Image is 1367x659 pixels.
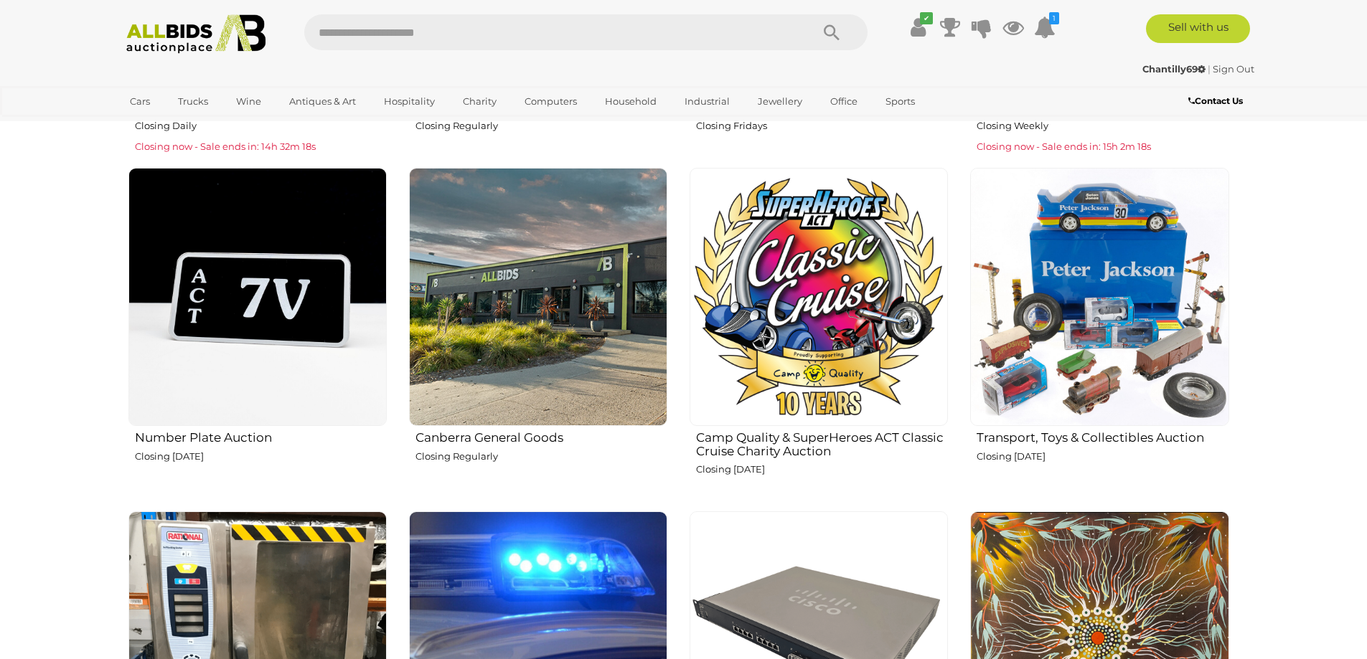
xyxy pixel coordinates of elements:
p: Closing [DATE] [977,448,1229,465]
p: Closing Daily [135,118,387,134]
img: Allbids.com.au [118,14,274,54]
img: Canberra General Goods [409,168,667,426]
span: Closing now - Sale ends in: 14h 32m 18s [135,141,316,152]
button: Search [796,14,868,50]
span: Closing now - Sale ends in: 15h 2m 18s [977,141,1151,152]
a: Number Plate Auction Closing [DATE] [128,167,387,500]
a: Industrial [675,90,739,113]
a: Contact Us [1188,93,1246,109]
p: Closing [DATE] [135,448,387,465]
img: Number Plate Auction [128,168,387,426]
p: Closing Regularly [415,118,667,134]
img: Camp Quality & SuperHeroes ACT Classic Cruise Charity Auction [690,168,948,426]
i: 1 [1049,12,1059,24]
p: Closing Fridays [696,118,948,134]
a: Sell with us [1146,14,1250,43]
a: Computers [515,90,586,113]
p: Closing Weekly [977,118,1229,134]
a: Household [596,90,666,113]
p: Closing [DATE] [696,461,948,478]
h2: Camp Quality & SuperHeroes ACT Classic Cruise Charity Auction [696,427,948,457]
a: Camp Quality & SuperHeroes ACT Classic Cruise Charity Auction Closing [DATE] [689,167,948,500]
a: Transport, Toys & Collectibles Auction Closing [DATE] [969,167,1229,500]
a: Office [821,90,867,113]
h2: Number Plate Auction [135,427,387,445]
a: Canberra General Goods Closing Regularly [408,167,667,500]
b: Contact Us [1188,95,1243,106]
img: Transport, Toys & Collectibles Auction [970,168,1229,426]
h2: Canberra General Goods [415,427,667,445]
a: Sports [876,90,924,113]
h2: Transport, Toys & Collectibles Auction [977,427,1229,445]
a: Jewellery [748,90,812,113]
i: ✔ [920,12,933,24]
a: Hospitality [375,90,444,113]
a: Charity [454,90,506,113]
strong: Chantilly69 [1142,63,1206,75]
p: Closing Regularly [415,448,667,465]
a: [GEOGRAPHIC_DATA] [121,113,241,137]
a: Antiques & Art [280,90,365,113]
a: Cars [121,90,159,113]
a: ✔ [908,14,929,40]
a: Chantilly69 [1142,63,1208,75]
a: 1 [1034,14,1056,40]
a: Sign Out [1213,63,1254,75]
span: | [1208,63,1211,75]
a: Wine [227,90,271,113]
a: Trucks [169,90,217,113]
